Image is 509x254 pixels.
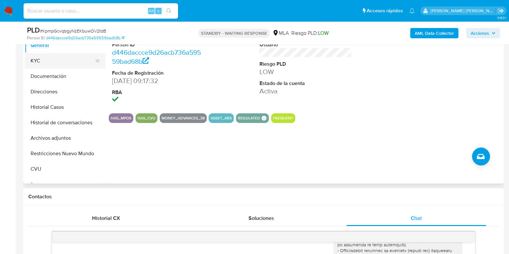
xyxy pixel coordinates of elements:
button: Direcciones [25,84,105,99]
button: Acciones [466,28,500,38]
input: Buscar usuario o caso... [24,7,178,15]
button: AML Data Collector [410,28,458,38]
span: 3.160.1 [497,15,506,20]
dt: Usuario [259,41,352,48]
a: d446daccce9d26acb736a59559bad68b [112,48,201,66]
div: MLA [272,30,289,37]
button: Historial de conversaciones [25,115,105,130]
button: CVU [25,161,105,177]
dt: Estado de la cuenta [259,80,352,87]
dt: Fecha de Registración [112,70,204,77]
dt: Riesgo PLD [259,61,352,68]
button: Documentación [25,69,105,84]
dd: [DATE] 09:17:32 [112,76,204,85]
p: mayra.pernia@mercadolibre.com [430,8,495,14]
button: Items [25,177,105,192]
b: AML Data Collector [415,28,454,38]
span: Historial CX [92,214,120,222]
b: Person ID [27,35,45,41]
span: Chat [411,214,422,222]
span: Alt [149,8,154,14]
b: PLD [27,25,40,35]
button: search-icon [162,6,175,15]
dd: LOW [259,67,352,76]
span: Riesgo PLD: [291,30,329,37]
button: General [25,38,105,53]
button: Historial Casos [25,99,105,115]
span: Accesos rápidos [367,7,403,14]
a: d446daccce9d26acb736a59559bad68b [46,35,125,41]
span: s [157,8,159,14]
span: # KpmpGcvqbgyNzEKbuwOV2tdB [40,28,106,34]
span: Soluciones [249,214,274,222]
button: Archivos adjuntos [25,130,105,146]
a: Salir [497,7,504,14]
dd: Activa [259,87,352,96]
dt: RBA [112,89,204,96]
span: LOW [318,29,329,37]
button: Restricciones Nuevo Mundo [25,146,105,161]
button: KYC [25,53,100,69]
dt: Person ID [112,41,204,48]
p: STANDBY - WAITING RESPONSE [198,29,270,38]
h1: Contactos [28,193,499,200]
a: Notificaciones [409,8,415,14]
span: Acciones [471,28,489,38]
